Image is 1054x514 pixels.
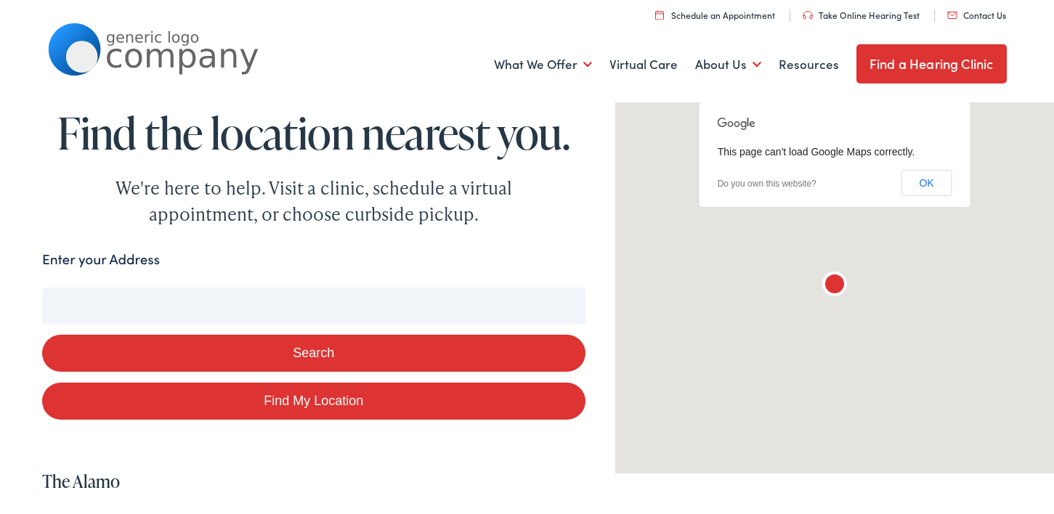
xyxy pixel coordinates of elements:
[42,469,120,493] a: The Alamo
[718,179,816,189] a: Do you own this website?
[856,44,1007,83] a: Find a Hearing Clinic
[803,9,920,21] a: Take Online Hearing Test
[947,12,957,19] img: utility icon
[803,11,813,20] img: utility icon
[779,38,839,91] a: Resources
[817,269,852,303] div: The Alamo
[901,170,952,196] button: OK
[655,10,664,20] img: utility icon
[718,146,915,158] span: This page can't load Google Maps correctly.
[42,249,160,270] label: Enter your Address
[494,38,592,91] a: What We Offer
[42,383,585,420] a: Find My Location
[947,9,1006,21] a: Contact Us
[609,38,678,91] a: Virtual Care
[81,175,546,227] div: We're here to help. Visit a clinic, schedule a virtual appointment, or choose curbside pickup.
[655,9,775,21] a: Schedule an Appointment
[42,335,585,372] button: Search
[42,287,585,324] input: Enter your address or zip code
[42,109,585,157] h1: Find the location nearest you.
[695,38,761,91] a: About Us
